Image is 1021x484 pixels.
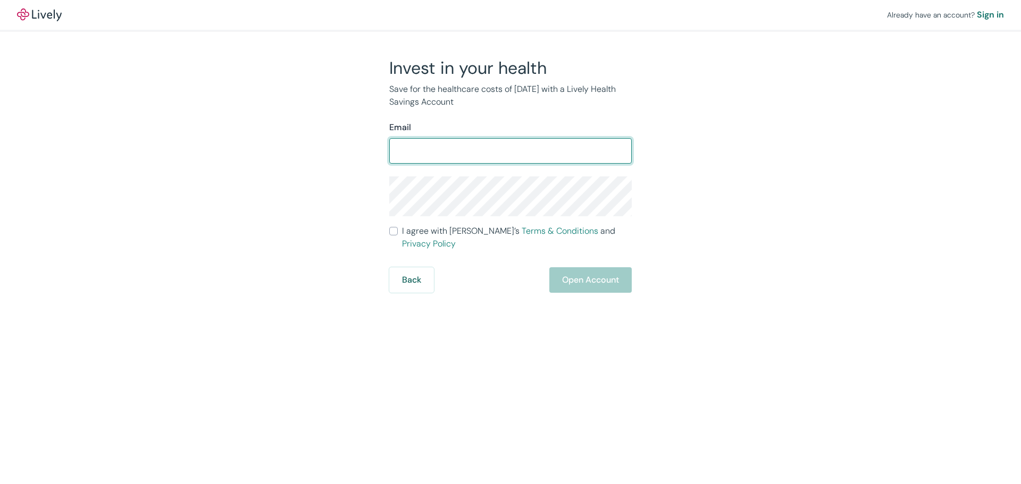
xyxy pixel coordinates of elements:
img: Lively [17,9,62,21]
a: LivelyLively [17,9,62,21]
a: Privacy Policy [402,238,456,249]
a: Terms & Conditions [522,225,598,236]
a: Sign in [977,9,1004,21]
h2: Invest in your health [389,57,632,79]
label: Email [389,121,411,134]
span: I agree with [PERSON_NAME]’s and [402,225,632,250]
p: Save for the healthcare costs of [DATE] with a Lively Health Savings Account [389,83,632,108]
div: Already have an account? [887,9,1004,21]
button: Back [389,267,434,293]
